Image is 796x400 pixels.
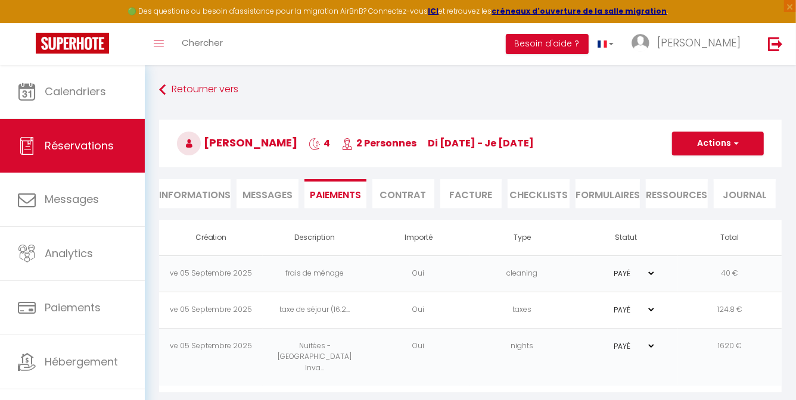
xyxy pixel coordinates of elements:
[159,255,263,292] td: ve 05 Septembre 2025
[470,220,574,255] th: Type
[159,220,263,255] th: Création
[470,328,574,386] td: nights
[45,192,99,207] span: Messages
[263,328,366,386] td: Nuitées - [GEOGRAPHIC_DATA] Inva...
[341,136,416,150] span: 2 Personnes
[304,179,366,208] li: Paiements
[508,179,570,208] li: CHECKLISTS
[159,179,231,208] li: Informations
[678,220,782,255] th: Total
[428,136,534,150] span: di [DATE] - je [DATE]
[576,179,640,208] li: FORMULAIRES
[177,135,297,150] span: [PERSON_NAME]
[10,5,45,40] button: Ouvrir le widget de chat LiveChat
[646,179,708,208] li: Ressources
[428,6,439,16] a: ICI
[470,292,574,328] td: taxes
[242,188,293,202] span: Messages
[366,220,470,255] th: Importé
[263,255,366,292] td: frais de ménage
[657,35,741,50] span: [PERSON_NAME]
[45,246,93,261] span: Analytics
[263,292,366,328] td: taxe de séjour (16.2...
[366,328,470,386] td: Oui
[182,36,223,49] span: Chercher
[45,84,106,99] span: Calendriers
[768,36,783,51] img: logout
[623,23,755,65] a: ... [PERSON_NAME]
[506,34,589,54] button: Besoin d'aide ?
[159,328,263,386] td: ve 05 Septembre 2025
[366,292,470,328] td: Oui
[678,292,782,328] td: 124.8 €
[632,34,649,52] img: ...
[574,220,678,255] th: Statut
[36,33,109,54] img: Super Booking
[263,220,366,255] th: Description
[678,328,782,386] td: 1620 €
[714,179,776,208] li: Journal
[492,6,667,16] a: créneaux d'ouverture de la salle migration
[309,136,330,150] span: 4
[440,179,502,208] li: Facture
[45,138,114,153] span: Réservations
[372,179,434,208] li: Contrat
[159,79,782,101] a: Retourner vers
[678,255,782,292] td: 40 €
[366,255,470,292] td: Oui
[159,292,263,328] td: ve 05 Septembre 2025
[45,354,118,369] span: Hébergement
[173,23,232,65] a: Chercher
[45,300,101,315] span: Paiements
[672,132,764,155] button: Actions
[470,255,574,292] td: cleaning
